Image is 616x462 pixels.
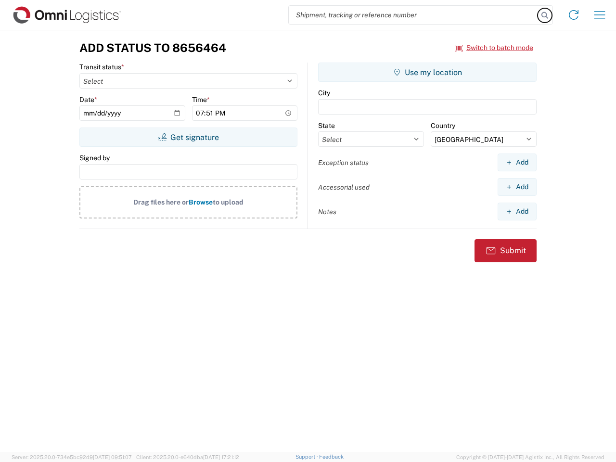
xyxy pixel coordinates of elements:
h3: Add Status to 8656464 [79,41,226,55]
button: Get signature [79,128,297,147]
label: City [318,89,330,97]
span: Server: 2025.20.0-734e5bc92d9 [12,454,132,460]
span: [DATE] 17:21:12 [203,454,239,460]
label: Accessorial used [318,183,370,192]
label: Time [192,95,210,104]
label: Notes [318,207,336,216]
button: Add [498,154,537,171]
label: Exception status [318,158,369,167]
button: Submit [475,239,537,262]
label: Signed by [79,154,110,162]
label: Transit status [79,63,124,71]
span: Client: 2025.20.0-e640dba [136,454,239,460]
button: Add [498,178,537,196]
span: Copyright © [DATE]-[DATE] Agistix Inc., All Rights Reserved [456,453,604,462]
span: Browse [189,198,213,206]
button: Use my location [318,63,537,82]
button: Switch to batch mode [455,40,533,56]
a: Support [295,454,320,460]
input: Shipment, tracking or reference number [289,6,538,24]
label: Country [431,121,455,130]
a: Feedback [319,454,344,460]
button: Add [498,203,537,220]
span: to upload [213,198,244,206]
span: [DATE] 09:51:07 [93,454,132,460]
span: Drag files here or [133,198,189,206]
label: Date [79,95,97,104]
label: State [318,121,335,130]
